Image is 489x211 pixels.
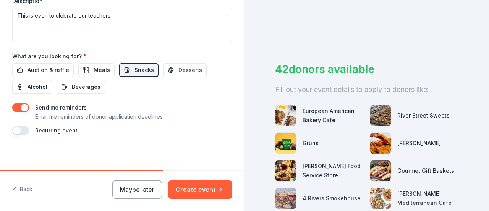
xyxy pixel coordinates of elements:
div: European American Bakery Cafe [303,106,364,125]
button: Auction & raffle [12,63,74,77]
div: [PERSON_NAME] [397,139,441,148]
label: Send me reminders [35,104,87,111]
span: Snacks [134,65,154,75]
img: photo for Vicky Bakery [370,133,391,154]
img: photo for European American Bakery Cafe [275,105,296,126]
div: [PERSON_NAME] Food Service Store [303,162,364,180]
span: Meals [94,65,110,75]
div: 42 donors available [275,61,458,77]
div: Grüns [303,139,319,148]
label: Recurring event [35,127,78,134]
span: Desserts [178,65,202,75]
div: Fill out your event details to apply to donors like: [275,83,458,96]
button: Back [12,182,32,198]
img: photo for Taziki's Mediterranean Cafe [370,188,391,209]
button: Desserts [163,63,207,77]
button: Snacks [119,63,159,77]
div: [PERSON_NAME] Mediterranean Cafe [397,189,458,208]
div: River Street Sweets [397,111,450,120]
p: Email me reminders of donor application deadlines [35,112,163,121]
button: Alcohol [12,80,52,94]
button: Meals [78,63,115,77]
button: Maybe later [112,180,162,199]
button: Create event [168,180,232,199]
button: Beverages [57,80,105,94]
img: photo for 4 Rivers Smokehouse [275,188,296,209]
span: Beverages [72,82,100,92]
span: Alcohol [28,82,47,92]
span: Auction & raffle [28,65,69,75]
textarea: This is even to clebrate our teachers [12,8,232,42]
div: Gourmet Gift Baskets [397,166,454,175]
img: photo for Gordon Food Service Store [275,160,296,181]
img: photo for River Street Sweets [370,105,391,126]
img: photo for Grüns [275,133,296,154]
label: What are you looking for? [12,52,86,60]
img: photo for Gourmet Gift Baskets [370,160,391,181]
